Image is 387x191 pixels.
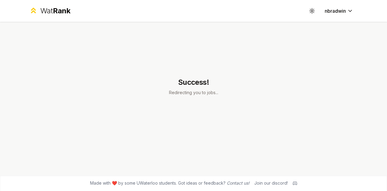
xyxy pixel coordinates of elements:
p: Redirecting you to jobs... [169,90,218,96]
a: WatRank [29,6,70,16]
span: Made with ❤️ by some UWaterloo students. Got ideas or feedback? [90,180,249,186]
span: Rank [53,6,70,15]
span: nbradwin [325,7,346,15]
a: Contact us! [227,180,249,186]
button: nbradwin [320,5,358,16]
div: Wat [40,6,70,16]
h1: Success! [169,77,218,87]
div: Join our discord! [254,180,288,186]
